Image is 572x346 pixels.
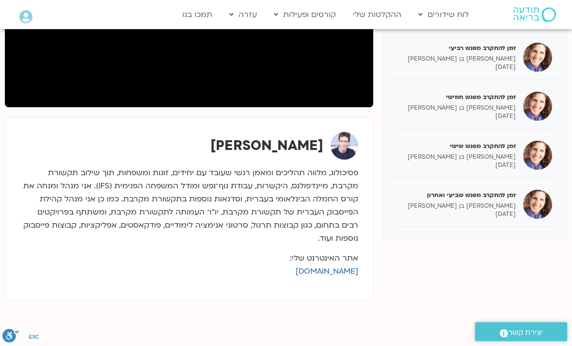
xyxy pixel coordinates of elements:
a: קורסים ופעילות [269,5,341,24]
strong: [PERSON_NAME] [210,136,323,155]
h5: זמן להתקרב מפגש שישי [398,142,516,150]
p: [DATE] [398,161,516,169]
img: זמן להתקרב מפגש שביעי ואחרון [523,190,552,219]
p: [PERSON_NAME] בן [PERSON_NAME] [398,202,516,210]
h5: זמן להתקרב מפגש שביעי ואחרון [398,191,516,199]
p: [PERSON_NAME] בן [PERSON_NAME] [398,104,516,112]
img: תודעה בריאה [513,7,556,22]
a: [DOMAIN_NAME] [296,266,358,277]
h5: זמן להתקרב מפגש חמישי [398,93,516,101]
p: [DATE] [398,112,516,120]
img: זמן להתקרב מפגש רביעי [523,43,552,72]
p: אתר האינטרנט שלי: [20,252,358,278]
a: תמכו בנו [177,5,217,24]
img: זמן להתקרב מפגש שישי [523,141,552,170]
p: [DATE] [398,63,516,71]
span: יצירת קשר [508,326,543,339]
p: [DATE] [398,210,516,218]
a: לוח שידורים [413,5,474,24]
img: זמן להתקרב מפגש חמישי [523,92,552,121]
p: [PERSON_NAME] בן [PERSON_NAME] [398,55,516,63]
p: [PERSON_NAME] בן [PERSON_NAME] [398,153,516,161]
img: ערן טייכר [331,132,358,160]
p: פסיכולוג, מלווה תהליכים ומאמן רגשי שעובד עם יחידים, זוגות ומשפחות, תוך שילוב תקשורת מקרבת, מיינדפ... [20,166,358,245]
a: עזרה [224,5,262,24]
h5: זמן להתקרב מפגש רביעי [398,44,516,52]
a: יצירת קשר [475,322,567,341]
a: ההקלטות שלי [348,5,406,24]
